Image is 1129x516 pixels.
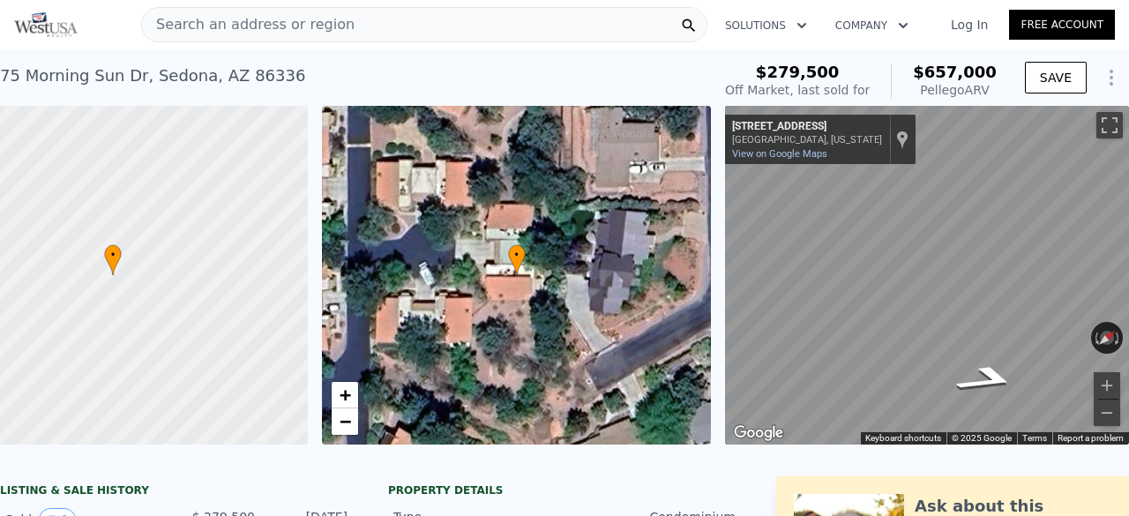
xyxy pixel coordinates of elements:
span: • [508,247,526,263]
span: $657,000 [913,63,997,81]
a: Zoom out [332,408,358,435]
a: Terms (opens in new tab) [1022,433,1047,443]
div: Off Market, last sold for [725,81,870,99]
button: Company [821,10,923,41]
div: • [104,244,122,275]
a: Zoom in [332,382,358,408]
a: Open this area in Google Maps (opens a new window) [729,422,788,445]
div: Pellego ARV [913,81,997,99]
div: [GEOGRAPHIC_DATA], [US_STATE] [732,134,882,146]
div: [STREET_ADDRESS] [732,120,882,134]
button: Keyboard shortcuts [865,432,941,445]
span: − [339,410,350,432]
div: Property details [388,483,741,497]
button: Zoom out [1094,400,1120,426]
a: Report a problem [1058,433,1124,443]
img: Google [729,422,788,445]
button: Solutions [711,10,821,41]
a: Show location on map [896,130,908,149]
a: Free Account [1009,10,1115,40]
button: Rotate counterclockwise [1091,322,1101,354]
span: • [104,247,122,263]
img: Pellego [14,12,78,37]
path: Go Northeast, Northview Rd [929,359,1045,400]
button: Rotate clockwise [1113,322,1123,354]
button: Reset the view [1090,323,1123,354]
div: • [508,244,526,275]
span: $279,500 [756,63,840,81]
a: Log In [930,16,1009,34]
button: Toggle fullscreen view [1096,112,1123,138]
span: Search an address or region [142,14,355,35]
span: © 2025 Google [952,433,1012,443]
span: + [339,384,350,406]
div: Street View [725,106,1129,445]
div: Map [725,106,1129,445]
button: Zoom in [1094,372,1120,399]
a: View on Google Maps [732,148,827,160]
button: SAVE [1025,62,1087,93]
button: Show Options [1094,60,1129,95]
